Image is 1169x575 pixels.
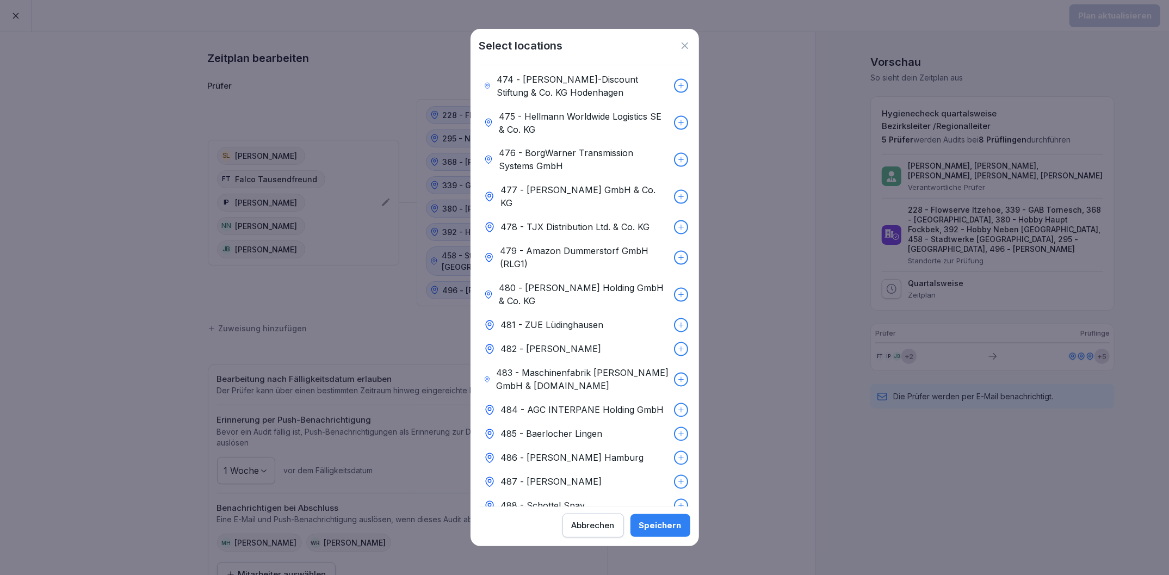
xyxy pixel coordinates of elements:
p: 478 - TJX Distribution Ltd. & Co. KG [501,221,650,234]
p: 481 - ZUE Lüdinghausen [501,319,604,332]
div: Speichern [639,520,682,531]
div: Abbrechen [572,520,615,531]
p: 485 - Baerlocher Lingen [501,428,603,441]
p: 488 - Schottel Spay [501,499,585,512]
p: 475 - Hellmann Worldwide Logistics SE & Co. KG [499,110,669,136]
p: 482 - [PERSON_NAME] [501,343,602,356]
button: Speichern [630,514,690,537]
button: Abbrechen [562,514,624,537]
p: 487 - [PERSON_NAME] [501,475,602,489]
p: 474 - [PERSON_NAME]-Discount Stiftung & Co. KG Hodenhagen [497,73,670,99]
h1: Select locations [479,38,563,54]
p: 476 - BorgWarner Transmission Systems GmbH [499,147,669,173]
p: 479 - Amazon Dummerstorf GmbH (RLG1) [500,245,669,271]
p: 484 - AGC INTERPANE Holding GmbH [501,404,664,417]
p: 477 - [PERSON_NAME] GmbH & Co. KG [500,184,669,210]
p: 483 - Maschinenfabrik [PERSON_NAME] GmbH & [DOMAIN_NAME] [496,367,670,393]
p: 480 - [PERSON_NAME] Holding GmbH & Co. KG [499,282,670,308]
p: 486 - [PERSON_NAME] Hamburg [501,452,644,465]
